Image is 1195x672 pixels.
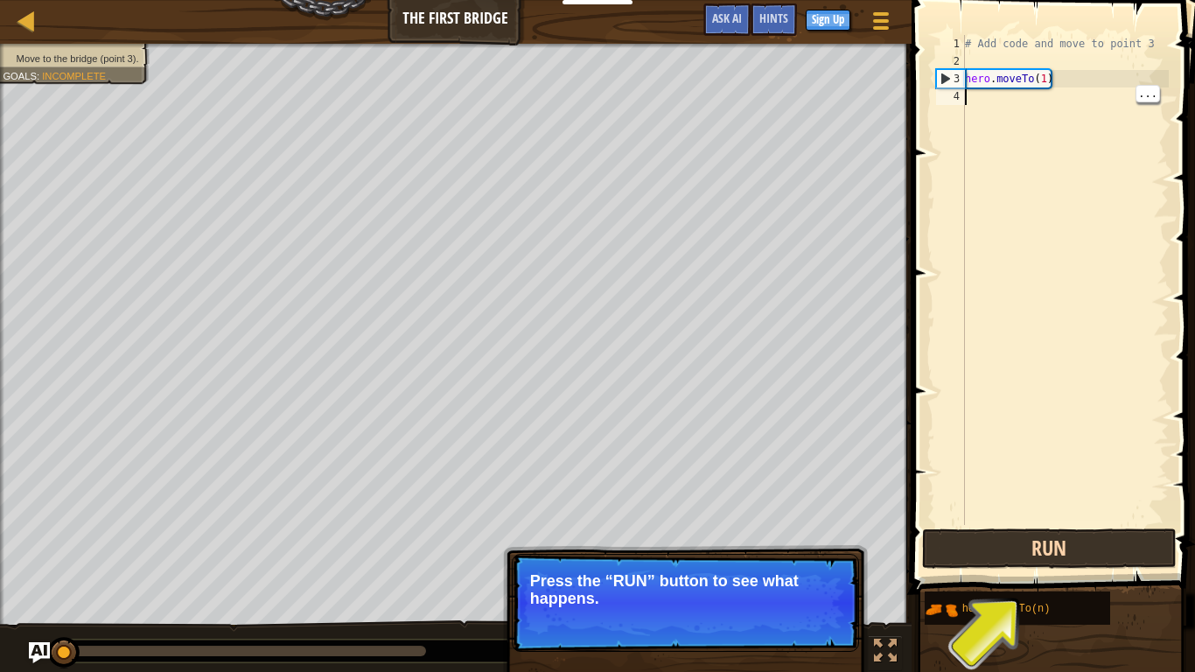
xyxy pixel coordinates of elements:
button: Ask AI [29,642,50,663]
div: 2 [936,52,965,70]
button: Sign Up [806,10,850,31]
img: portrait.png [925,593,958,626]
span: Move to the bridge (point 3). [17,52,139,64]
button: Ask AI [703,3,751,36]
span: Hints [759,10,788,26]
span: Goals [3,70,37,81]
button: Show game menu [859,3,903,45]
button: Run [922,528,1177,569]
li: Move to the bridge (point 3). [3,52,138,66]
div: 4 [936,87,965,105]
span: : [37,70,42,81]
div: 1 [936,35,965,52]
button: Toggle fullscreen [868,635,903,671]
span: hero.moveTo(n) [962,603,1051,615]
span: Incomplete [42,70,106,81]
span: Ask AI [712,10,742,26]
span: ... [1136,86,1159,101]
p: Press the “RUN” button to see what happens. [530,572,841,607]
div: 3 [937,70,965,87]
